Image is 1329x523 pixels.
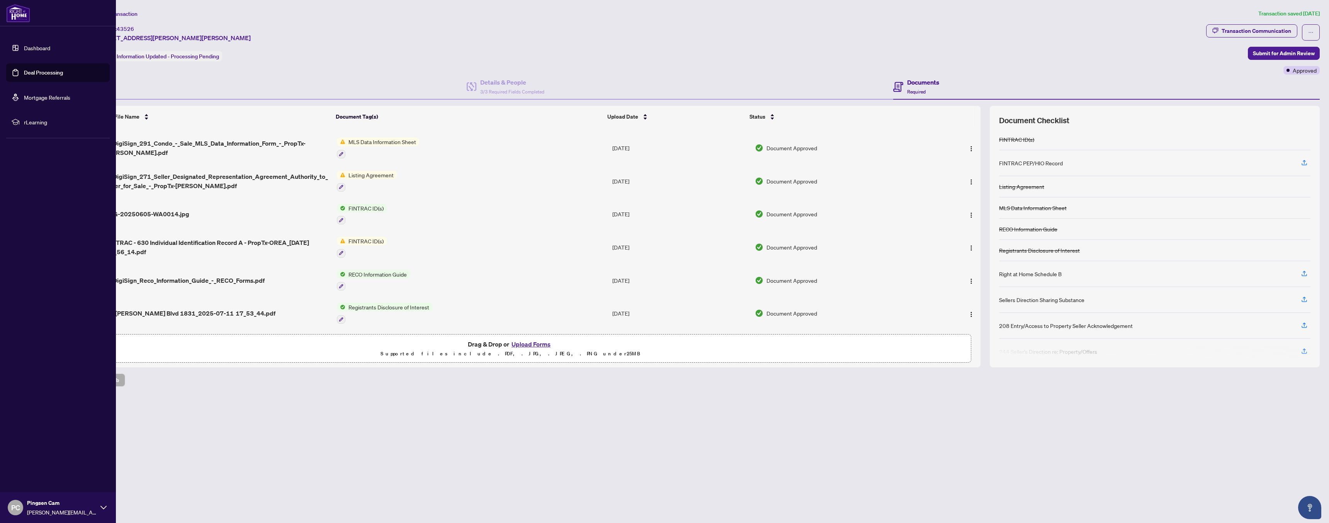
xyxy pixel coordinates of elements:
[106,238,331,256] span: FINTRAC - 630 Individual Identification Record A - PropTx-OREA_[DATE] 17_56_14.pdf
[766,177,817,185] span: Document Approved
[746,106,924,127] th: Status
[345,270,410,278] span: RECO Information Guide
[999,135,1034,144] div: FINTRAC ID(s)
[509,339,553,349] button: Upload Forms
[106,112,139,121] span: (9) File Name
[337,171,397,192] button: Status IconListing Agreement
[999,204,1067,212] div: MLS Data Information Sheet
[609,131,752,165] td: [DATE]
[333,106,604,127] th: Document Tag(s)
[965,241,977,253] button: Logo
[965,307,977,319] button: Logo
[604,106,746,127] th: Upload Date
[106,139,331,157] span: 2_DigiSign_291_Condo_-_Sale_MLS_Data_Information_Form_-_PropTx-[PERSON_NAME].pdf
[337,237,345,245] img: Status Icon
[117,53,219,60] span: Information Updated - Processing Pending
[968,146,974,152] img: Logo
[96,10,138,17] span: View Transaction
[337,171,345,179] img: Status Icon
[1298,496,1321,519] button: Open asap
[968,212,974,218] img: Logo
[96,33,251,42] span: [STREET_ADDRESS][PERSON_NAME][PERSON_NAME]
[609,165,752,198] td: [DATE]
[1222,25,1291,37] div: Transaction Communication
[345,204,387,212] span: FINTRAC ID(s)
[755,144,763,152] img: Document Status
[968,278,974,284] img: Logo
[106,276,265,285] span: 3_DigiSign_Reco_Information_Guide_-_RECO_Forms.pdf
[609,198,752,231] td: [DATE]
[609,231,752,264] td: [DATE]
[337,138,419,158] button: Status IconMLS Data Information Sheet
[999,321,1133,330] div: 208 Entry/Access to Property Seller Acknowledgement
[755,276,763,285] img: Document Status
[766,243,817,251] span: Document Approved
[480,78,544,87] h4: Details & People
[337,138,345,146] img: Status Icon
[907,78,939,87] h4: Documents
[27,508,97,516] span: [PERSON_NAME][EMAIL_ADDRESS][DOMAIN_NAME]
[1258,9,1320,18] article: Transaction saved [DATE]
[480,89,544,95] span: 3/3 Required Fields Completed
[11,502,20,513] span: PC
[755,210,763,218] img: Document Status
[50,335,971,363] span: Drag & Drop orUpload FormsSupported files include .PDF, .JPG, .JPEG, .PNG under25MB
[106,309,275,318] span: 33 [PERSON_NAME] Blvd 1831_2025-07-11 17_53_44.pdf
[337,303,345,311] img: Status Icon
[755,177,763,185] img: Document Status
[999,295,1084,304] div: Sellers Direction Sharing Substance
[1293,66,1317,75] span: Approved
[117,25,134,32] span: 43526
[6,4,30,22] img: logo
[24,118,104,126] span: rLearning
[999,225,1057,233] div: RECO Information Guide
[766,276,817,285] span: Document Approved
[337,204,387,225] button: Status IconFINTRAC ID(s)
[468,339,553,349] span: Drag & Drop or
[24,94,70,101] a: Mortgage Referrals
[1248,47,1320,60] button: Submit for Admin Review
[755,243,763,251] img: Document Status
[96,51,222,61] div: Status:
[965,208,977,220] button: Logo
[337,303,432,324] button: Status IconRegistrants Disclosure of Interest
[24,44,50,51] a: Dashboard
[609,297,752,330] td: [DATE]
[968,245,974,251] img: Logo
[106,209,189,219] span: IMG-20250605-WA0014.jpg
[1253,47,1315,59] span: Submit for Admin Review
[968,179,974,185] img: Logo
[1308,30,1314,35] span: ellipsis
[54,349,966,358] p: Supported files include .PDF, .JPG, .JPEG, .PNG under 25 MB
[106,172,331,190] span: 1_DigiSign_271_Seller_Designated_Representation_Agreement_Authority_to_Offer_for_Sale_-_PropTx-[P...
[337,270,345,278] img: Status Icon
[345,138,419,146] span: MLS Data Information Sheet
[965,142,977,154] button: Logo
[27,499,97,507] span: Pingsen Cam
[999,270,1062,278] div: Right at Home Schedule B
[345,237,387,245] span: FINTRAC ID(s)
[907,89,926,95] span: Required
[755,309,763,318] img: Document Status
[999,115,1069,126] span: Document Checklist
[103,106,333,127] th: (9) File Name
[968,311,974,318] img: Logo
[999,182,1044,191] div: Listing Agreement
[607,112,638,121] span: Upload Date
[345,171,397,179] span: Listing Agreement
[609,264,752,297] td: [DATE]
[749,112,765,121] span: Status
[965,274,977,287] button: Logo
[999,159,1063,167] div: FINTRAC PEP/HIO Record
[999,246,1080,255] div: Registrants Disclosure of Interest
[337,270,410,291] button: Status IconRECO Information Guide
[337,204,345,212] img: Status Icon
[766,210,817,218] span: Document Approved
[337,237,387,258] button: Status IconFINTRAC ID(s)
[965,175,977,187] button: Logo
[1206,24,1297,37] button: Transaction Communication
[766,309,817,318] span: Document Approved
[766,144,817,152] span: Document Approved
[345,303,432,311] span: Registrants Disclosure of Interest
[24,69,63,76] a: Deal Processing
